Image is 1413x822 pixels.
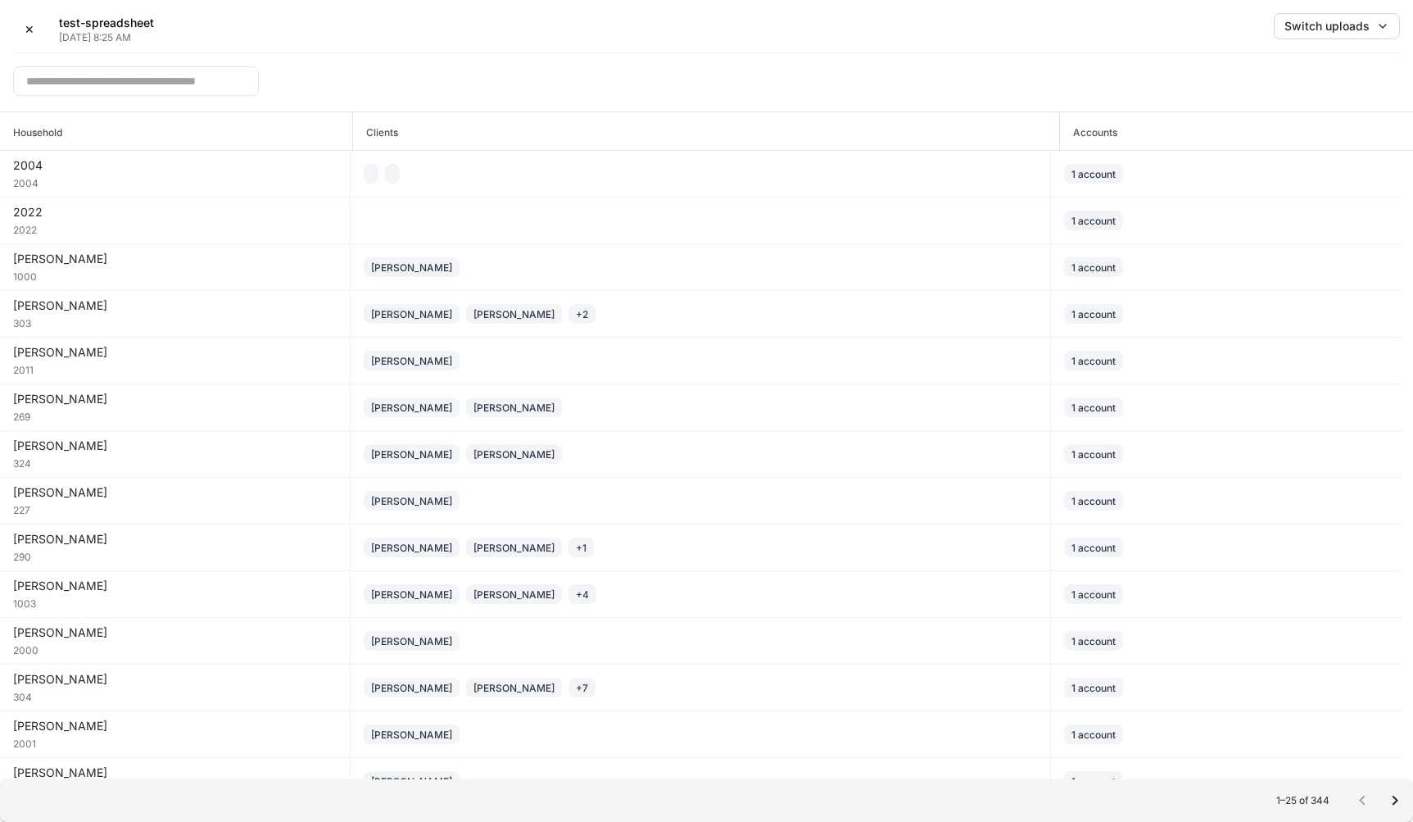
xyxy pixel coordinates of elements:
[13,641,337,657] div: 2000
[1071,774,1116,789] div: 1 account
[13,251,337,267] div: [PERSON_NAME]
[1071,727,1116,743] div: 1 account
[371,774,452,789] div: [PERSON_NAME]
[13,314,337,330] div: 303
[353,125,398,140] h6: Clients
[1071,493,1116,509] div: 1 account
[371,260,452,275] div: [PERSON_NAME]
[371,447,452,462] div: [PERSON_NAME]
[473,587,555,602] div: [PERSON_NAME]
[1274,13,1400,39] button: Switch uploads
[13,454,337,470] div: 324
[13,734,337,751] div: 2001
[371,727,452,743] div: [PERSON_NAME]
[13,531,337,547] div: [PERSON_NAME]
[371,634,452,649] div: [PERSON_NAME]
[371,540,452,556] div: [PERSON_NAME]
[13,718,337,734] div: [PERSON_NAME]
[576,307,588,322] div: + 2
[13,344,337,361] div: [PERSON_NAME]
[371,493,452,509] div: [PERSON_NAME]
[473,447,555,462] div: [PERSON_NAME]
[13,391,337,407] div: [PERSON_NAME]
[1071,213,1116,229] div: 1 account
[1071,447,1116,462] div: 1 account
[576,680,588,696] div: + 7
[13,297,337,314] div: [PERSON_NAME]
[1284,18,1370,34] div: Switch uploads
[371,680,452,696] div: [PERSON_NAME]
[13,547,337,564] div: 290
[13,624,337,641] div: [PERSON_NAME]
[13,174,337,190] div: 2004
[59,31,154,44] p: [DATE] 8:25 AM
[25,21,34,38] div: ✕
[371,307,452,322] div: [PERSON_NAME]
[1071,680,1116,696] div: 1 account
[1071,540,1116,556] div: 1 account
[13,688,337,704] div: 304
[13,484,337,501] div: [PERSON_NAME]
[13,361,337,377] div: 2011
[371,353,452,369] div: [PERSON_NAME]
[13,220,337,237] div: 2022
[1071,353,1116,369] div: 1 account
[13,438,337,454] div: [PERSON_NAME]
[1071,307,1116,322] div: 1 account
[13,594,337,611] div: 1003
[1060,112,1413,150] span: Accounts
[1071,587,1116,602] div: 1 account
[371,587,452,602] div: [PERSON_NAME]
[13,578,337,594] div: [PERSON_NAME]
[576,587,589,602] div: + 4
[473,540,555,556] div: [PERSON_NAME]
[13,671,337,688] div: [PERSON_NAME]
[1071,400,1116,416] div: 1 account
[1071,166,1116,182] div: 1 account
[1276,794,1329,807] p: 1–25 of 344
[1071,260,1116,275] div: 1 account
[371,400,452,416] div: [PERSON_NAME]
[1071,634,1116,649] div: 1 account
[576,540,586,556] div: + 1
[13,765,337,781] div: [PERSON_NAME]
[473,307,555,322] div: [PERSON_NAME]
[13,13,46,46] button: ✕
[13,407,337,424] div: 269
[13,501,337,517] div: 227
[1379,784,1411,817] button: Go to next page
[13,157,337,174] div: 2004
[13,267,337,284] div: 1000
[1060,125,1117,140] h6: Accounts
[473,680,555,696] div: [PERSON_NAME]
[353,112,1059,150] span: Clients
[473,400,555,416] div: [PERSON_NAME]
[13,204,337,220] div: 2022
[59,15,154,31] h5: test-spreadsheet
